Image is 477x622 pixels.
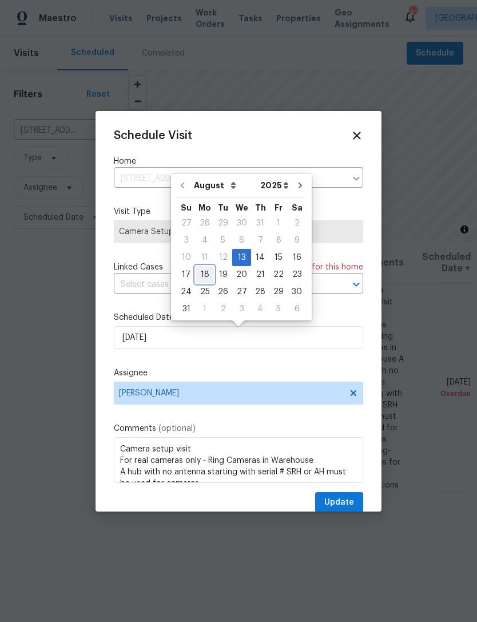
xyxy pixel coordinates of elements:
[196,215,214,231] div: 28
[251,232,269,248] div: 7
[288,266,306,283] div: Sat Aug 23 2025
[288,301,306,317] div: 6
[196,284,214,300] div: 25
[177,232,196,249] div: Sun Aug 03 2025
[177,249,196,266] div: 10
[177,284,196,300] div: 24
[196,266,214,283] div: Mon Aug 18 2025
[288,283,306,300] div: Sat Aug 30 2025
[196,215,214,232] div: Mon Jul 28 2025
[114,206,363,217] label: Visit Type
[251,215,269,232] div: Thu Jul 31 2025
[251,284,269,300] div: 28
[292,174,309,197] button: Go to next month
[177,232,196,248] div: 3
[114,156,363,167] label: Home
[251,267,269,283] div: 21
[196,301,214,317] div: 1
[251,249,269,266] div: 14
[174,174,191,197] button: Go to previous month
[348,276,364,292] button: Open
[232,267,251,283] div: 20
[196,232,214,248] div: 4
[214,232,232,249] div: Tue Aug 05 2025
[177,300,196,318] div: Sun Aug 31 2025
[198,204,211,212] abbr: Monday
[196,232,214,249] div: Mon Aug 04 2025
[214,249,232,266] div: 12
[232,284,251,300] div: 27
[269,249,288,266] div: Fri Aug 15 2025
[288,284,306,300] div: 30
[232,232,251,249] div: Wed Aug 06 2025
[114,423,363,434] label: Comments
[288,215,306,232] div: Sat Aug 02 2025
[269,284,288,300] div: 29
[292,204,303,212] abbr: Saturday
[288,300,306,318] div: Sat Sep 06 2025
[196,300,214,318] div: Mon Sep 01 2025
[232,215,251,232] div: Wed Jul 30 2025
[275,204,283,212] abbr: Friday
[177,301,196,317] div: 31
[114,170,346,188] input: Enter in an address
[181,204,192,212] abbr: Sunday
[251,266,269,283] div: Thu Aug 21 2025
[158,425,196,433] span: (optional)
[269,215,288,232] div: Fri Aug 01 2025
[232,283,251,300] div: Wed Aug 27 2025
[177,267,196,283] div: 17
[214,215,232,231] div: 29
[232,232,251,248] div: 6
[269,300,288,318] div: Fri Sep 05 2025
[288,215,306,231] div: 2
[114,312,363,323] label: Scheduled Date
[288,249,306,266] div: Sat Aug 16 2025
[196,267,214,283] div: 18
[251,232,269,249] div: Thu Aug 07 2025
[232,300,251,318] div: Wed Sep 03 2025
[288,232,306,248] div: 9
[232,249,251,266] div: 13
[269,232,288,248] div: 8
[257,177,292,194] select: Year
[232,301,251,317] div: 3
[196,249,214,266] div: Mon Aug 11 2025
[218,204,228,212] abbr: Tuesday
[269,215,288,231] div: 1
[119,389,343,398] span: [PERSON_NAME]
[269,283,288,300] div: Fri Aug 29 2025
[269,267,288,283] div: 22
[191,177,257,194] select: Month
[177,266,196,283] div: Sun Aug 17 2025
[114,326,363,349] input: M/D/YYYY
[269,249,288,266] div: 15
[214,301,232,317] div: 2
[269,232,288,249] div: Fri Aug 08 2025
[196,283,214,300] div: Mon Aug 25 2025
[214,300,232,318] div: Tue Sep 02 2025
[251,300,269,318] div: Thu Sep 04 2025
[214,232,232,248] div: 5
[315,492,363,513] button: Update
[324,496,354,510] span: Update
[214,284,232,300] div: 26
[214,283,232,300] div: Tue Aug 26 2025
[114,262,163,273] span: Linked Cases
[114,276,331,294] input: Select cases
[214,266,232,283] div: Tue Aug 19 2025
[288,249,306,266] div: 16
[255,204,266,212] abbr: Thursday
[114,130,192,141] span: Schedule Visit
[251,283,269,300] div: Thu Aug 28 2025
[177,215,196,232] div: Sun Jul 27 2025
[114,367,363,379] label: Assignee
[232,266,251,283] div: Wed Aug 20 2025
[232,249,251,266] div: Wed Aug 13 2025
[196,249,214,266] div: 11
[114,437,363,483] textarea: Camera setup visit For real cameras only - Ring Cameras in Warehouse A hub with no antenna starti...
[269,301,288,317] div: 5
[251,215,269,231] div: 31
[214,267,232,283] div: 19
[214,215,232,232] div: Tue Jul 29 2025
